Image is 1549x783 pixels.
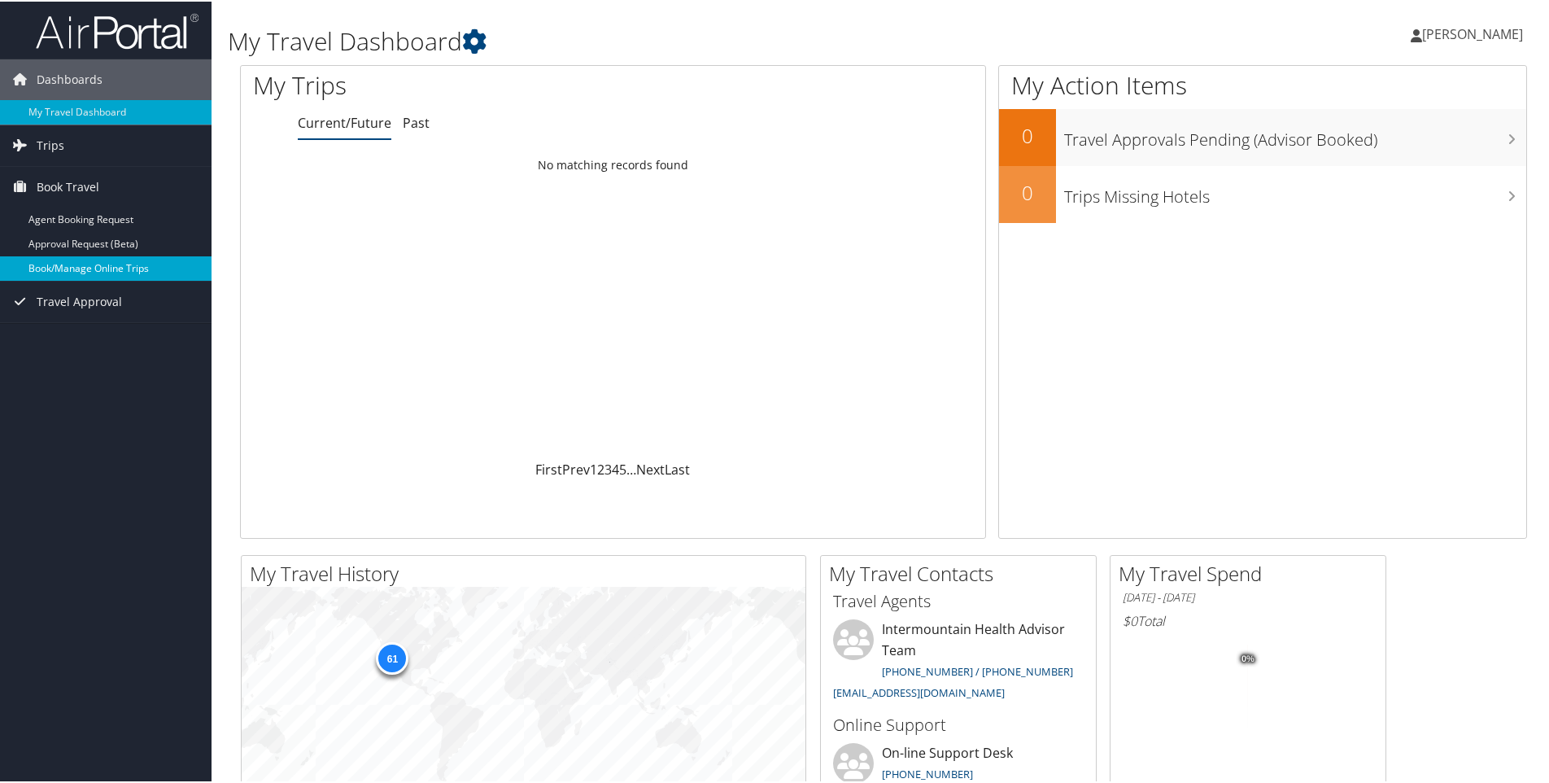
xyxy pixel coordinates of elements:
h2: My Travel Spend [1119,558,1385,586]
img: airportal-logo.png [36,11,199,49]
h3: Trips Missing Hotels [1064,176,1526,207]
a: Current/Future [298,112,391,130]
a: Next [636,459,665,477]
a: 5 [619,459,626,477]
a: 3 [604,459,612,477]
h2: 0 [999,177,1056,205]
div: 61 [376,641,408,673]
a: Past [403,112,430,130]
h1: My Action Items [999,67,1526,101]
li: Intermountain Health Advisor Team [825,618,1092,705]
h6: Total [1123,610,1373,628]
h1: My Travel Dashboard [228,23,1102,57]
a: [PERSON_NAME] [1411,8,1539,57]
span: Travel Approval [37,280,122,321]
h2: My Travel History [250,558,805,586]
a: 2 [597,459,604,477]
a: Prev [562,459,590,477]
a: [EMAIL_ADDRESS][DOMAIN_NAME] [833,684,1005,698]
span: Book Travel [37,165,99,206]
h1: My Trips [253,67,663,101]
a: 1 [590,459,597,477]
a: 0Trips Missing Hotels [999,164,1526,221]
a: 0Travel Approvals Pending (Advisor Booked) [999,107,1526,164]
h2: 0 [999,120,1056,148]
a: First [535,459,562,477]
span: Dashboards [37,58,103,98]
h2: My Travel Contacts [829,558,1096,586]
h3: Travel Agents [833,588,1084,611]
span: [PERSON_NAME] [1422,24,1523,42]
h3: Travel Approvals Pending (Advisor Booked) [1064,119,1526,150]
tspan: 0% [1241,653,1254,663]
a: [PHONE_NUMBER] [882,765,973,780]
a: Last [665,459,690,477]
td: No matching records found [241,149,985,178]
span: … [626,459,636,477]
a: [PHONE_NUMBER] / [PHONE_NUMBER] [882,663,1073,677]
span: $0 [1123,610,1137,628]
a: 4 [612,459,619,477]
h6: [DATE] - [DATE] [1123,588,1373,604]
span: Trips [37,124,64,164]
h3: Online Support [833,712,1084,735]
